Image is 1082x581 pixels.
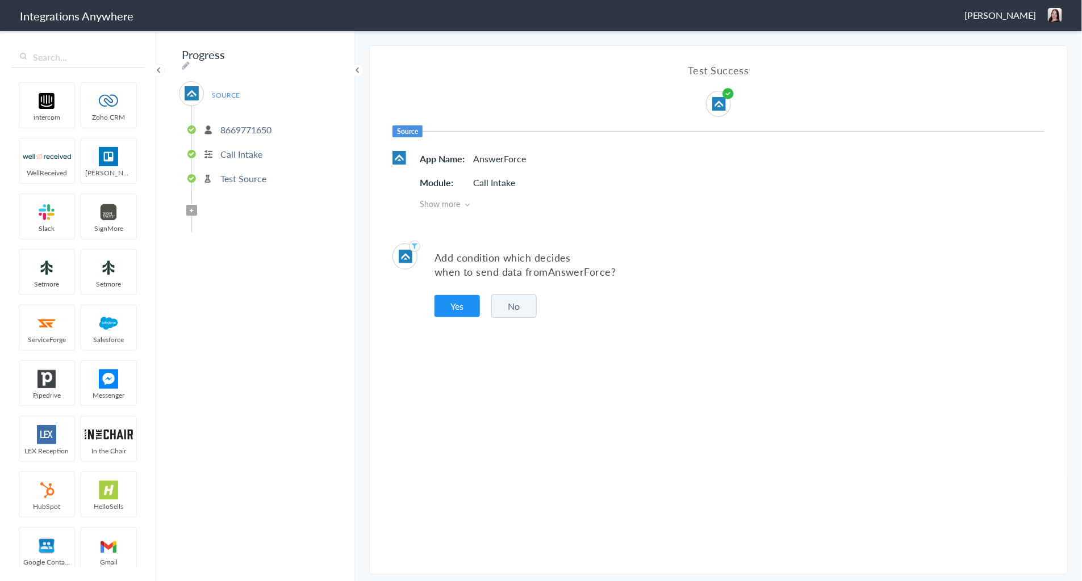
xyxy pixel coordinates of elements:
[185,86,199,100] img: af-app-logo.svg
[204,87,248,103] span: SOURCE
[420,176,471,189] h5: Module
[19,390,74,400] span: Pipedrive
[392,151,406,165] img: af-app-logo.svg
[85,481,133,500] img: hs-app-logo.svg
[19,502,74,511] span: HubSpot
[1048,8,1062,22] img: 482341324-9507473629305048-924967458120439694-n.jpg
[81,224,136,233] span: SignMore
[23,147,71,166] img: wr-logo.svg
[81,557,136,567] span: Gmail
[81,446,136,456] span: In the Chair
[20,8,133,24] h1: Integrations Anywhere
[81,502,136,511] span: HelloSells
[81,390,136,400] span: Messenger
[19,168,74,178] span: WellReceived
[81,168,136,178] span: [PERSON_NAME]
[85,314,133,333] img: salesforce-logo.svg
[712,97,726,111] img: af-app-logo.svg
[85,91,133,111] img: zoho-logo.svg
[23,425,71,444] img: lex-app-logo.svg
[23,203,71,222] img: slack-logo.svg
[81,279,136,289] span: Setmore
[220,172,266,185] p: Test Source
[85,425,133,444] img: inch-logo.svg
[23,369,71,389] img: pipedrive.png
[548,264,611,279] span: AnswerForce
[964,9,1037,22] span: [PERSON_NAME]
[392,63,1045,77] h4: Test Success
[23,536,71,555] img: googleContact_logo.png
[23,91,71,111] img: intercom-logo.svg
[81,335,136,344] span: Salesforce
[19,224,74,233] span: Slack
[81,112,136,122] span: Zoho CRM
[85,203,133,222] img: signmore-logo.png
[435,250,1045,279] p: Add condition which decides when to send data from ?
[23,481,71,500] img: hubspot-logo.svg
[85,258,133,277] img: setmoreNew.jpg
[19,112,74,122] span: intercom
[85,369,133,389] img: FBM.png
[420,152,471,165] h5: App Name
[392,125,423,137] h6: Source
[85,536,133,555] img: gmail-logo.svg
[473,152,526,165] p: AnswerForce
[220,123,271,136] p: 8669771650
[473,176,515,189] p: Call Intake
[220,148,262,161] p: Call Intake
[19,335,74,344] span: ServiceForge
[23,314,71,333] img: serviceforge-icon.png
[23,258,71,277] img: setmoreNew.jpg
[11,47,145,68] input: Search...
[491,294,537,318] button: No
[435,295,480,317] button: Yes
[399,250,412,263] img: af-app-logo.svg
[19,557,74,567] span: Google Contacts
[19,279,74,289] span: Setmore
[85,147,133,166] img: trello.png
[19,446,74,456] span: LEX Reception
[420,198,1045,209] span: Show more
